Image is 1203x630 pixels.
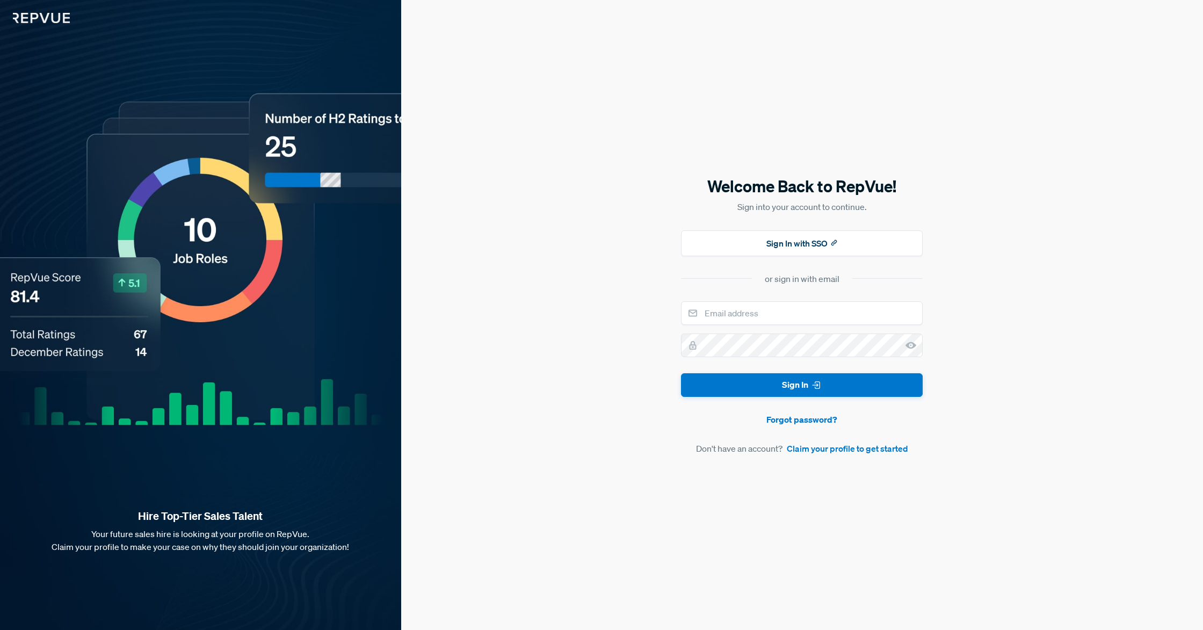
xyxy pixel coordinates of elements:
[681,413,923,426] a: Forgot password?
[681,230,923,256] button: Sign In with SSO
[681,442,923,455] article: Don't have an account?
[681,301,923,325] input: Email address
[765,272,839,285] div: or sign in with email
[681,175,923,198] h5: Welcome Back to RepVue!
[17,527,384,553] p: Your future sales hire is looking at your profile on RepVue. Claim your profile to make your case...
[681,373,923,397] button: Sign In
[17,509,384,523] strong: Hire Top-Tier Sales Talent
[681,200,923,213] p: Sign into your account to continue.
[787,442,908,455] a: Claim your profile to get started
